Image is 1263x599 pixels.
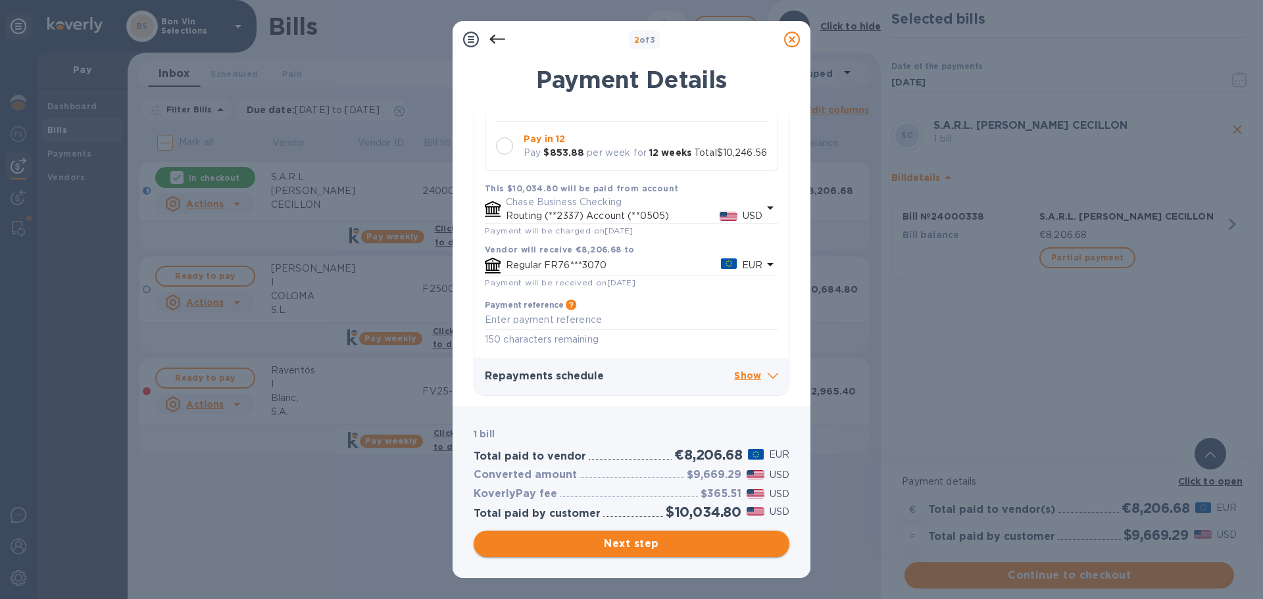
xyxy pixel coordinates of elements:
[524,146,541,160] p: Pay
[485,245,635,254] b: Vendor will receive €8,206.68 to
[674,446,742,463] h2: €8,206.68
[474,508,601,520] h3: Total paid by customer
[474,429,495,439] b: 1 bill
[506,258,721,272] p: Regular FR76***3070
[506,195,762,209] p: Chase Business Checking
[474,531,789,557] button: Next step
[649,147,691,158] b: 12 weeks
[747,470,764,479] img: USD
[720,212,737,221] img: USD
[485,300,563,310] h3: Payment reference
[474,469,577,481] h3: Converted amount
[742,258,762,272] p: EUR
[747,507,764,516] img: USD
[770,505,789,519] p: USD
[485,226,633,235] span: Payment will be charged on [DATE]
[474,488,557,500] h3: KoverlyPay fee
[747,489,764,498] img: USD
[770,487,789,501] p: USD
[743,209,762,223] p: USD
[543,147,584,158] b: $853.88
[524,133,565,144] b: Pay in 12
[770,468,789,482] p: USD
[587,146,647,160] p: per week for
[634,35,656,45] b: of 3
[687,469,741,481] h3: $9,669.29
[701,488,741,500] h3: $365.51
[484,536,779,552] span: Next step
[474,66,789,93] h1: Payment Details
[485,183,678,193] b: This $10,034.80 will be paid from account
[694,146,767,160] p: Total $10,246.56
[485,370,734,383] h3: Repayments schedule
[474,450,586,463] h3: Total paid to vendor
[485,332,778,347] p: 150 characters remaining
[666,504,741,520] h2: $10,034.80
[769,448,789,462] p: EUR
[634,35,639,45] span: 2
[734,368,778,385] p: Show
[506,209,720,223] p: Routing (**2337) Account (**0505)
[485,277,635,287] span: Payment will be received on [DATE]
